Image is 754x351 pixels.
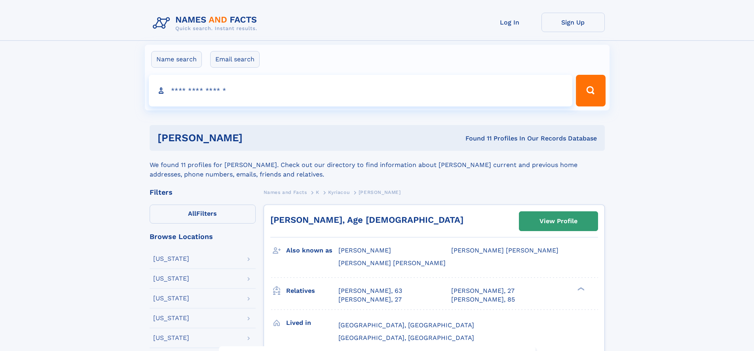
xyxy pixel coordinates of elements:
[338,247,391,254] span: [PERSON_NAME]
[338,334,474,342] span: [GEOGRAPHIC_DATA], [GEOGRAPHIC_DATA]
[153,335,189,341] div: [US_STATE]
[158,133,354,143] h1: [PERSON_NAME]
[328,187,349,197] a: Kyriacou
[149,75,573,106] input: search input
[541,13,605,32] a: Sign Up
[338,259,446,267] span: [PERSON_NAME] [PERSON_NAME]
[354,134,597,143] div: Found 11 Profiles In Our Records Database
[338,321,474,329] span: [GEOGRAPHIC_DATA], [GEOGRAPHIC_DATA]
[575,286,585,291] div: ❯
[153,315,189,321] div: [US_STATE]
[328,190,349,195] span: Kyriacou
[153,256,189,262] div: [US_STATE]
[451,247,558,254] span: [PERSON_NAME] [PERSON_NAME]
[153,275,189,282] div: [US_STATE]
[286,284,338,298] h3: Relatives
[210,51,260,68] label: Email search
[286,244,338,257] h3: Also known as
[270,215,463,225] a: [PERSON_NAME], Age [DEMOGRAPHIC_DATA]
[153,295,189,302] div: [US_STATE]
[286,316,338,330] h3: Lived in
[150,189,256,196] div: Filters
[316,187,319,197] a: K
[539,212,577,230] div: View Profile
[150,205,256,224] label: Filters
[188,210,196,217] span: All
[451,295,515,304] a: [PERSON_NAME], 85
[478,13,541,32] a: Log In
[359,190,401,195] span: [PERSON_NAME]
[150,13,264,34] img: Logo Names and Facts
[519,212,598,231] a: View Profile
[451,286,515,295] a: [PERSON_NAME], 27
[150,233,256,240] div: Browse Locations
[338,295,402,304] a: [PERSON_NAME], 27
[338,286,402,295] a: [PERSON_NAME], 63
[150,151,605,179] div: We found 11 profiles for [PERSON_NAME]. Check out our directory to find information about [PERSON...
[576,75,605,106] button: Search Button
[151,51,202,68] label: Name search
[264,187,307,197] a: Names and Facts
[316,190,319,195] span: K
